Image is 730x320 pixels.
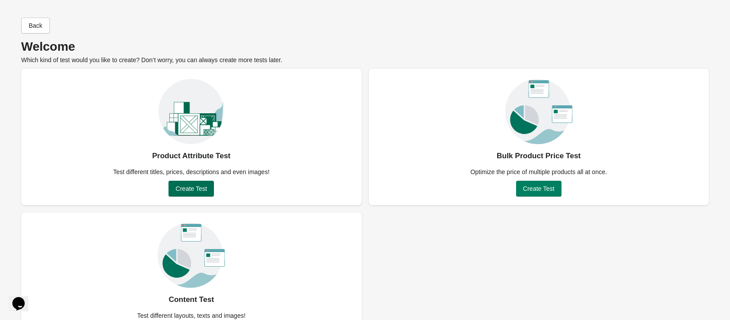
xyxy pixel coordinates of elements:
[516,181,562,197] button: Create Test
[168,293,214,307] div: Content Test
[29,22,42,29] span: Back
[176,185,207,192] span: Create Test
[108,167,275,176] div: Test different titles, prices, descriptions and even images!
[168,181,214,197] button: Create Test
[465,167,612,176] div: Optimize the price of multiple products all at once.
[21,42,709,51] p: Welcome
[152,149,231,163] div: Product Attribute Test
[523,185,554,192] span: Create Test
[21,42,709,64] div: Which kind of test would you like to create? Don’t worry, you can always create more tests later.
[21,18,50,33] button: Back
[497,149,581,163] div: Bulk Product Price Test
[9,285,37,311] iframe: chat widget
[132,311,251,320] div: Test different layouts, texts and images!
